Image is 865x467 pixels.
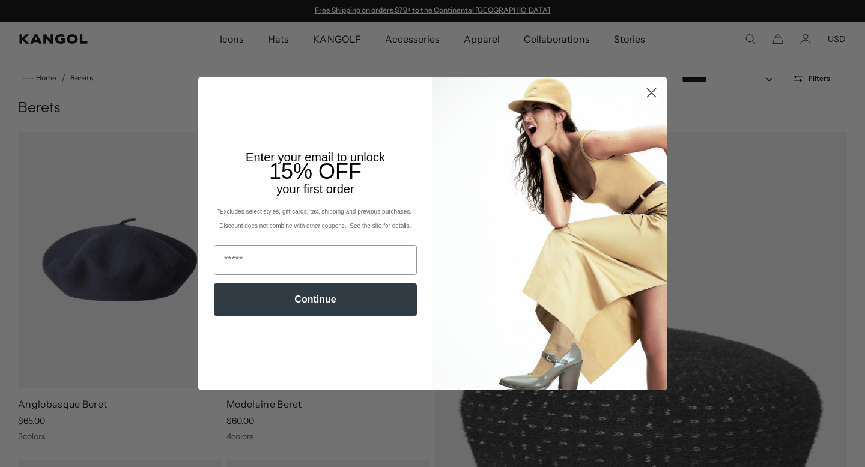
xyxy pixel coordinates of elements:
span: *Excludes select styles, gift cards, tax, shipping and previous purchases. Discount does not comb... [217,208,413,229]
img: 93be19ad-e773-4382-80b9-c9d740c9197f.jpeg [432,77,667,390]
span: 15% OFF [269,159,362,184]
button: Continue [214,283,417,316]
span: your first order [276,182,354,196]
input: Email [214,245,417,275]
button: Close dialog [641,82,662,103]
span: Enter your email to unlock [246,151,385,164]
